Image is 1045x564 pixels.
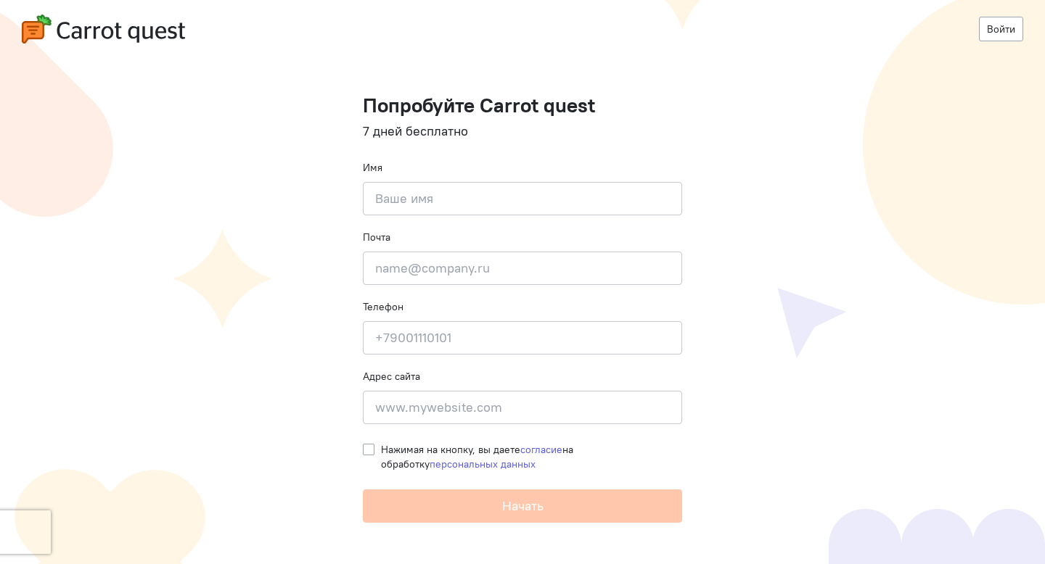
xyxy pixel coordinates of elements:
[363,252,682,285] input: name@company.ru
[502,497,544,514] span: Начать
[363,124,682,138] h4: 7 дней бесплатно
[22,14,185,43] img: carrot-quest-logo.svg
[363,489,682,523] button: Начать
[363,182,682,215] input: Ваше имя
[520,443,562,456] a: согласие
[363,94,682,117] h1: Попробуйте Carrot quest
[430,457,536,470] a: персональных данных
[979,17,1023,41] a: Войти
[363,160,382,175] label: Имя
[381,443,573,470] span: Нажимая на кнопку, вы даете на обработку
[363,230,390,244] label: Почта
[363,391,682,424] input: www.mywebsite.com
[363,299,403,314] label: Телефон
[363,369,420,383] label: Адрес сайта
[363,321,682,354] input: +79001110101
